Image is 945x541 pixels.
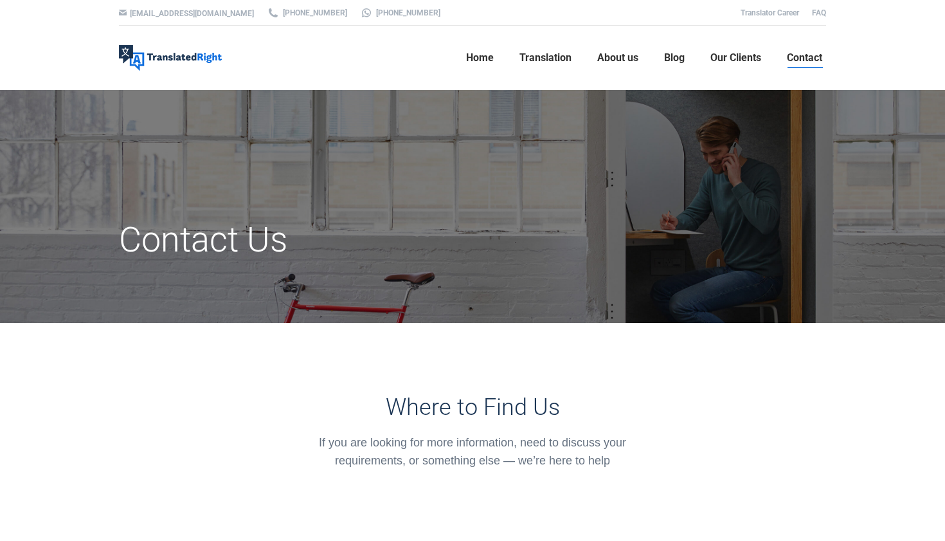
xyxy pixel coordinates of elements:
div: If you are looking for more information, need to discuss your requirements, or something else — w... [301,434,645,470]
a: Home [462,37,498,78]
h1: Contact Us [119,219,584,261]
a: [PHONE_NUMBER] [267,7,347,19]
a: [PHONE_NUMBER] [360,7,440,19]
a: FAQ [812,8,826,17]
span: Home [466,51,494,64]
span: About us [597,51,638,64]
span: Contact [787,51,822,64]
img: Translated Right [119,45,222,71]
a: Our Clients [706,37,765,78]
h3: Where to Find Us [301,394,645,421]
a: About us [593,37,642,78]
a: [EMAIL_ADDRESS][DOMAIN_NAME] [130,9,254,18]
a: Translator Career [741,8,799,17]
a: Translation [516,37,575,78]
span: Our Clients [710,51,761,64]
a: Contact [783,37,826,78]
span: Translation [519,51,571,64]
span: Blog [664,51,685,64]
a: Blog [660,37,688,78]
